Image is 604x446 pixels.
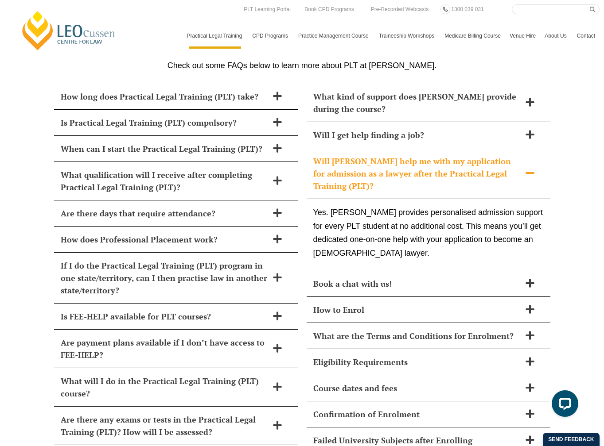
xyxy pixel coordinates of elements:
[313,206,544,260] p: Yes. [PERSON_NAME] provides personalised admission support for every PLT student at no additional...
[61,116,268,129] h2: Is Practical Legal Training (PLT) compulsory?
[313,408,521,420] h2: Confirmation of Enrolment
[61,142,268,155] h2: When can I start the Practical Legal Training (PLT)?
[61,169,268,193] h2: What qualification will I receive after completing Practical Legal Training (PLT)?
[183,23,248,49] a: Practical Legal Training
[61,336,268,361] h2: Are payment plans available if I don’t have access to FEE-HELP?
[313,304,521,316] h2: How to Enrol
[61,375,268,400] h2: What will I do in the Practical Legal Training (PLT) course?
[451,6,483,12] span: 1300 039 031
[313,277,521,290] h2: Book a chat with us!
[313,129,521,141] h2: Will I get help finding a job?
[313,155,521,192] h2: Will [PERSON_NAME] help me with my application for admission as a lawyer after the Practical Lega...
[573,23,600,49] a: Contact
[369,4,431,14] a: Pre-Recorded Webcasts
[302,4,356,14] a: Book CPD Programs
[545,387,582,424] iframe: LiveChat chat widget
[50,51,555,70] p: It’s normal to have questions about PLT and we’re here to help you make the right choice. Check o...
[61,413,268,438] h2: Are there any exams or tests in the Practical Legal Training (PLT)? How will I be assessed?
[374,23,440,49] a: Traineeship Workshops
[294,23,374,49] a: Practice Management Course
[61,310,268,323] h2: Is FEE-HELP available for PLT courses?
[61,207,268,219] h2: Are there days that require attendance?
[313,90,521,115] h2: What kind of support does [PERSON_NAME] provide during the course?
[313,330,521,342] h2: What are the Terms and Conditions for Enrolment?
[61,90,268,103] h2: How long does Practical Legal Training (PLT) take?
[248,23,294,49] a: CPD Programs
[242,4,293,14] a: PLT Learning Portal
[61,233,268,246] h2: How does Professional Placement work?
[61,259,268,296] h2: If I do the Practical Legal Training (PLT) program in one state/territory, can I then practise la...
[505,23,540,49] a: Venue Hire
[449,4,486,14] a: 1300 039 031
[313,356,521,368] h2: Eligibility Requirements
[20,10,118,51] a: [PERSON_NAME] Centre for Law
[313,382,521,394] h2: Course dates and fees
[440,23,505,49] a: Medicare Billing Course
[540,23,572,49] a: About Us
